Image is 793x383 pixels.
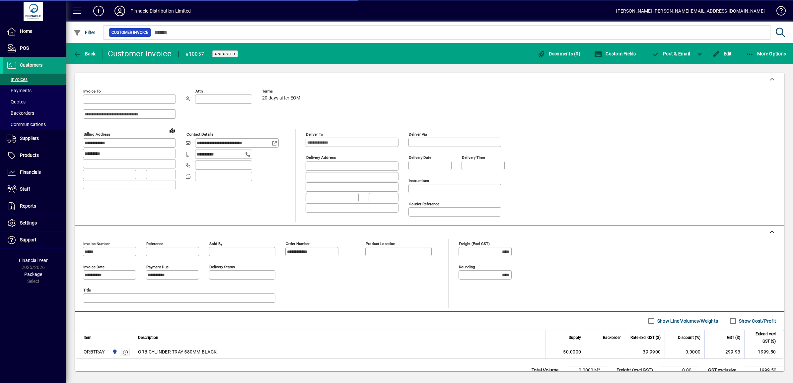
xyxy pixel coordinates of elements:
button: Add [88,5,109,17]
span: 50.0000 [563,349,581,355]
span: Payments [7,88,32,93]
mat-label: Courier Reference [409,202,439,206]
mat-label: Freight (excl GST) [459,241,490,246]
span: P [663,51,666,56]
mat-label: Attn [195,89,203,94]
mat-label: Invoice number [83,241,110,246]
span: Home [20,29,32,34]
span: 20 days after EOM [262,96,300,101]
div: Pinnacle Distribution Limited [130,6,191,16]
span: Backorders [7,110,34,116]
span: Pinnacle Distribution [110,348,118,355]
a: Invoices [3,74,66,85]
span: Item [84,334,92,341]
a: POS [3,40,66,57]
button: Filter [72,27,97,38]
a: Products [3,147,66,164]
td: Freight (excl GST) [613,366,660,374]
mat-label: Invoice To [83,89,101,94]
label: Show Line Volumes/Weights [656,318,718,324]
span: Settings [20,220,37,225]
mat-label: Rounding [459,265,475,269]
a: Settings [3,215,66,231]
span: Edit [712,51,732,56]
mat-label: Invoice date [83,265,105,269]
a: Support [3,232,66,248]
div: #10057 [185,49,204,59]
mat-label: Delivery time [462,155,485,160]
mat-label: Title [83,288,91,292]
mat-label: Instructions [409,178,429,183]
span: Reports [20,203,36,209]
a: Payments [3,85,66,96]
button: Custom Fields [593,48,638,60]
span: Customer Invoice [111,29,148,36]
span: Extend excl GST ($) [749,330,776,345]
span: Discount (%) [678,334,700,341]
span: Products [20,153,39,158]
a: Financials [3,164,66,181]
button: Edit [710,48,734,60]
td: Total Volume [528,366,568,374]
span: Customers [20,62,42,68]
span: Filter [73,30,96,35]
div: 39.9900 [629,349,661,355]
td: 299.93 [704,345,744,358]
a: Home [3,23,66,40]
label: Show Cost/Profit [738,318,776,324]
td: 0.0000 [665,345,704,358]
span: ORB CYLINDER TRAY 580MM BLACK [138,349,217,355]
a: Suppliers [3,130,66,147]
mat-label: Delivery date [409,155,431,160]
button: Back [72,48,97,60]
button: Post & Email [648,48,693,60]
a: View on map [167,125,178,136]
mat-label: Order number [286,241,310,246]
span: Description [138,334,158,341]
span: Quotes [7,99,26,104]
button: Documents (0) [536,48,582,60]
td: 0.0000 M³ [568,366,608,374]
span: Financial Year [19,258,48,263]
span: POS [20,45,29,51]
a: Quotes [3,96,66,107]
mat-label: Payment due [146,265,169,269]
span: Package [24,272,42,277]
span: Supply [569,334,581,341]
a: Backorders [3,107,66,119]
mat-label: Delivery status [209,265,235,269]
span: Back [73,51,96,56]
span: Unposted [215,52,235,56]
a: Communications [3,119,66,130]
mat-label: Deliver To [306,132,323,137]
td: 1999.50 [744,345,784,358]
mat-label: Product location [366,241,395,246]
div: Customer Invoice [108,48,172,59]
span: ost & Email [652,51,690,56]
span: Suppliers [20,136,39,141]
a: Staff [3,181,66,198]
button: Profile [109,5,130,17]
span: More Options [746,51,786,56]
button: More Options [744,48,788,60]
span: Communications [7,122,46,127]
td: 0.00 [660,366,699,374]
span: Custom Fields [594,51,636,56]
span: Support [20,237,36,242]
a: Knowledge Base [771,1,785,23]
span: Backorder [603,334,621,341]
mat-label: Sold by [209,241,222,246]
mat-label: Reference [146,241,163,246]
app-page-header-button: Back [66,48,103,60]
span: Documents (0) [537,51,580,56]
span: Rate excl GST ($) [630,334,661,341]
a: Reports [3,198,66,215]
mat-label: Deliver via [409,132,427,137]
span: Staff [20,186,30,192]
span: GST ($) [727,334,740,341]
span: Invoices [7,77,28,82]
div: [PERSON_NAME] [PERSON_NAME][EMAIL_ADDRESS][DOMAIN_NAME] [616,6,765,16]
td: 1999.50 [745,366,784,374]
span: Financials [20,169,41,175]
td: GST exclusive [705,366,745,374]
